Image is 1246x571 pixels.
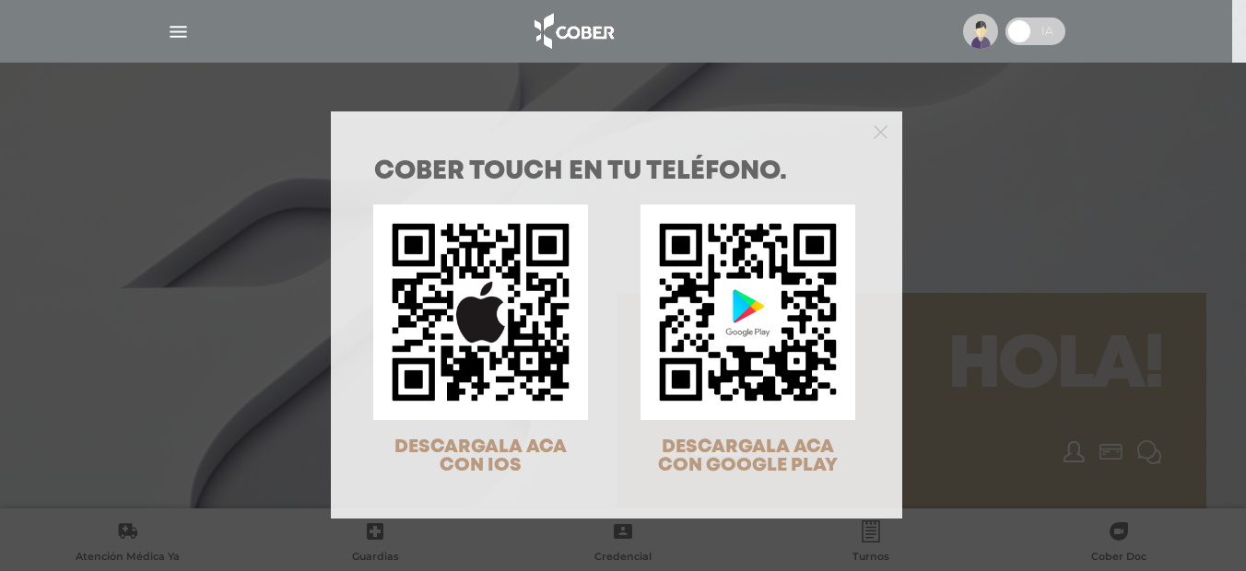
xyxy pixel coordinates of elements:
img: qr-code [373,204,588,419]
span: DESCARGALA ACA CON GOOGLE PLAY [658,438,838,474]
img: qr-code [641,204,855,419]
button: Close [874,122,887,139]
h1: COBER TOUCH en tu teléfono. [374,159,859,185]
span: DESCARGALA ACA CON IOS [394,438,567,474]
